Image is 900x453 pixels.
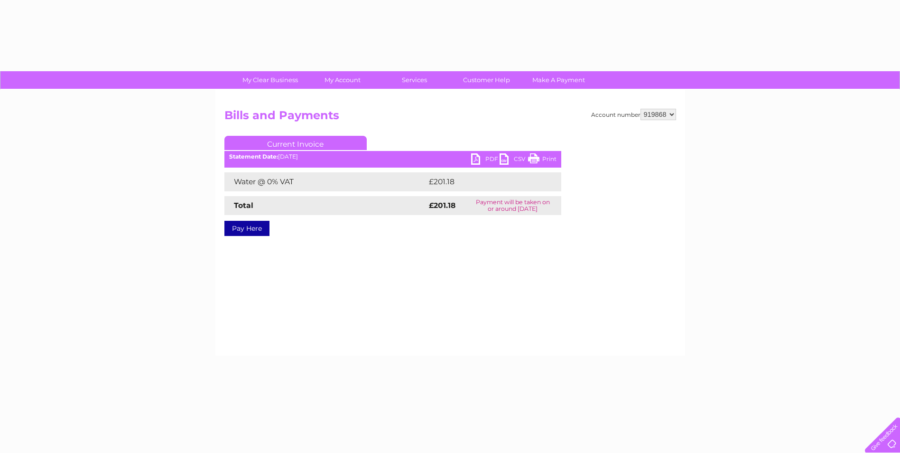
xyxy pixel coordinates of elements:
[229,153,278,160] b: Statement Date:
[500,153,528,167] a: CSV
[224,153,561,160] div: [DATE]
[429,201,455,210] strong: £201.18
[224,172,427,191] td: Water @ 0% VAT
[464,196,561,215] td: Payment will be taken on or around [DATE]
[224,221,269,236] a: Pay Here
[471,153,500,167] a: PDF
[224,109,676,127] h2: Bills and Payments
[231,71,309,89] a: My Clear Business
[427,172,543,191] td: £201.18
[234,201,253,210] strong: Total
[520,71,598,89] a: Make A Payment
[528,153,557,167] a: Print
[375,71,454,89] a: Services
[224,136,367,150] a: Current Invoice
[303,71,381,89] a: My Account
[447,71,526,89] a: Customer Help
[591,109,676,120] div: Account number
